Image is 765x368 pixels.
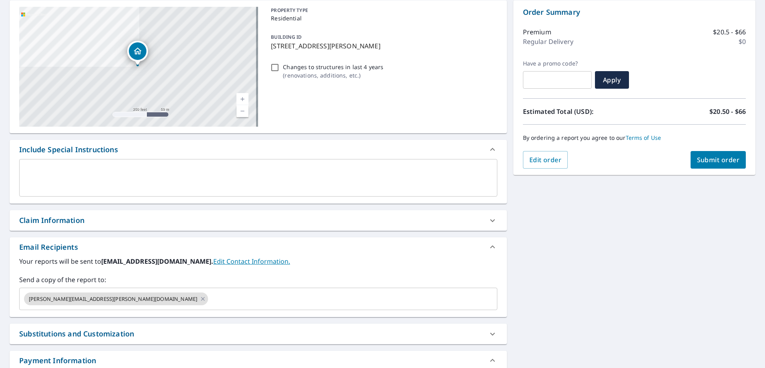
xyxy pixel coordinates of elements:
[19,355,96,366] div: Payment Information
[283,63,383,71] p: Changes to structures in last 4 years
[523,27,551,37] p: Premium
[523,37,573,46] p: Regular Delivery
[595,71,629,89] button: Apply
[19,215,84,226] div: Claim Information
[101,257,213,266] b: [EMAIL_ADDRESS][DOMAIN_NAME].
[523,60,592,67] label: Have a promo code?
[236,105,248,117] a: Current Level 17, Zoom Out
[236,93,248,105] a: Current Level 17, Zoom In
[626,134,661,141] a: Terms of Use
[739,37,746,46] p: $0
[601,76,623,84] span: Apply
[10,210,507,231] div: Claim Information
[127,41,148,66] div: Dropped pin, building 1, Residential property, 422 E Montgomery Ave North Wales, PA 19454
[713,27,746,37] p: $20.5 - $66
[271,34,302,40] p: BUILDING ID
[691,151,746,169] button: Submit order
[10,140,507,159] div: Include Special Instructions
[523,134,746,141] p: By ordering a report you agree to our
[19,328,134,339] div: Substitutions and Customization
[10,324,507,344] div: Substitutions and Customization
[24,295,202,303] span: [PERSON_NAME][EMAIL_ADDRESS][PERSON_NAME][DOMAIN_NAME]
[709,107,746,116] p: $20.50 - $66
[19,242,78,253] div: Email Recipients
[271,41,494,51] p: [STREET_ADDRESS][PERSON_NAME]
[19,257,497,266] label: Your reports will be sent to
[213,257,290,266] a: EditContactInfo
[271,14,494,22] p: Residential
[19,144,118,155] div: Include Special Instructions
[24,292,208,305] div: [PERSON_NAME][EMAIL_ADDRESS][PERSON_NAME][DOMAIN_NAME]
[19,275,497,284] label: Send a copy of the report to:
[697,155,740,164] span: Submit order
[523,151,568,169] button: Edit order
[271,7,494,14] p: PROPERTY TYPE
[283,71,383,80] p: ( renovations, additions, etc. )
[523,7,746,18] p: Order Summary
[529,155,562,164] span: Edit order
[523,107,635,116] p: Estimated Total (USD):
[10,237,507,257] div: Email Recipients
